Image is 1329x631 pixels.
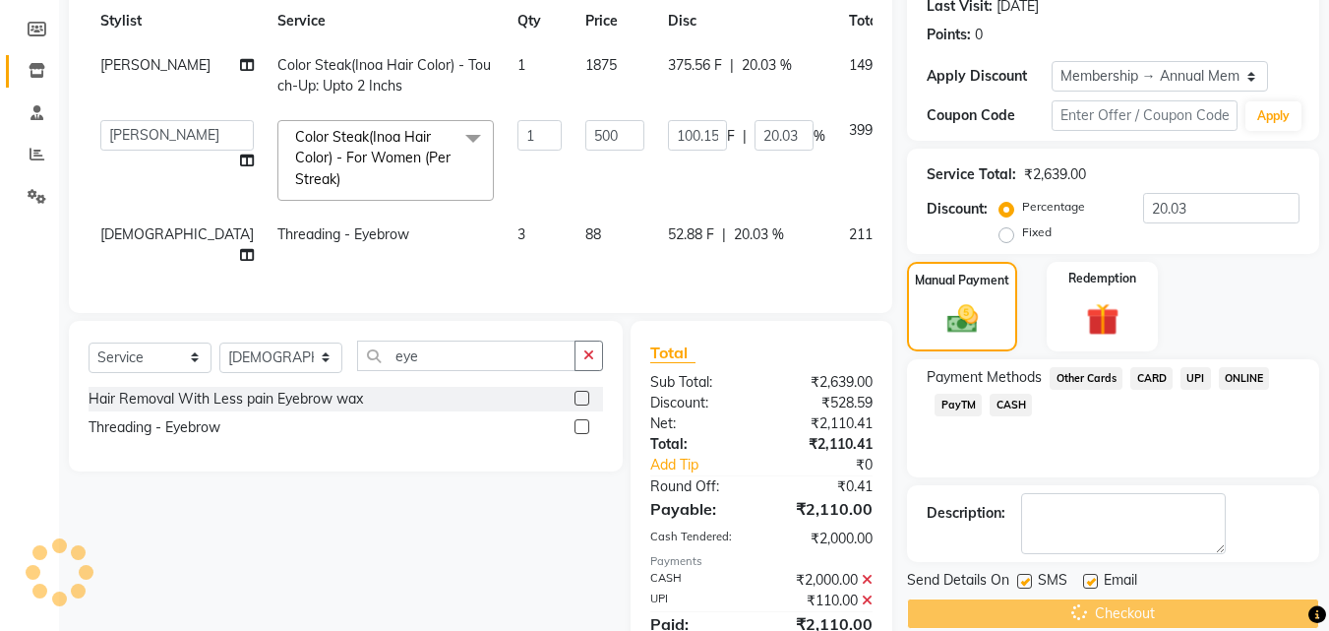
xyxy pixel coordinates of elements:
[849,225,891,243] span: 211.12
[585,225,601,243] span: 88
[517,225,525,243] span: 3
[635,570,761,591] div: CASH
[761,434,887,455] div: ₹2,110.41
[635,372,761,393] div: Sub Total:
[935,394,982,416] span: PayTM
[1076,299,1129,340] img: _gift.svg
[927,105,1051,126] div: Coupon Code
[635,413,761,434] div: Net:
[927,367,1042,388] span: Payment Methods
[783,455,888,475] div: ₹0
[1024,164,1086,185] div: ₹2,639.00
[927,503,1005,524] div: Description:
[927,25,971,45] div: Points:
[635,476,761,497] div: Round Off:
[635,455,782,475] a: Add Tip
[1022,198,1085,216] label: Percentage
[517,56,525,74] span: 1
[742,55,792,76] span: 20.03 %
[1104,570,1137,595] span: Email
[990,394,1032,416] span: CASH
[730,55,734,76] span: |
[357,341,575,371] input: Search or Scan
[1130,367,1173,390] span: CARD
[907,570,1009,595] span: Send Details On
[761,591,887,611] div: ₹110.00
[1052,100,1238,131] input: Enter Offer / Coupon Code
[340,170,349,188] a: x
[927,164,1016,185] div: Service Total:
[727,126,735,147] span: F
[100,56,211,74] span: [PERSON_NAME]
[1219,367,1270,390] span: ONLINE
[915,272,1009,289] label: Manual Payment
[761,413,887,434] div: ₹2,110.41
[734,224,784,245] span: 20.03 %
[761,570,887,591] div: ₹2,000.00
[849,56,899,74] span: 1499.44
[89,389,363,410] div: Hair Removal With Less pain Eyebrow wax
[1180,367,1211,390] span: UPI
[585,56,617,74] span: 1875
[1068,270,1136,287] label: Redemption
[635,591,761,611] div: UPI
[1245,101,1301,131] button: Apply
[722,224,726,245] span: |
[975,25,983,45] div: 0
[1022,223,1052,241] label: Fixed
[635,393,761,413] div: Discount:
[814,126,825,147] span: %
[927,199,988,220] div: Discount:
[849,121,891,139] span: 399.85
[295,128,451,188] span: Color Steak(Inoa Hair Color) - For Women (Per Streak)
[1038,570,1067,595] span: SMS
[668,55,722,76] span: 375.56 F
[635,497,761,521] div: Payable:
[937,301,988,337] img: _cash.svg
[761,393,887,413] div: ₹528.59
[927,66,1051,87] div: Apply Discount
[761,529,887,549] div: ₹2,000.00
[650,343,695,363] span: Total
[761,497,887,521] div: ₹2,110.00
[89,417,220,438] div: Threading - Eyebrow
[277,225,409,243] span: Threading - Eyebrow
[761,476,887,497] div: ₹0.41
[635,529,761,549] div: Cash Tendered:
[743,126,747,147] span: |
[635,434,761,455] div: Total:
[277,56,491,95] span: Color Steak(Inoa Hair Color) - Touch-Up: Upto 2 Inchs
[100,225,254,243] span: [DEMOGRAPHIC_DATA]
[668,224,714,245] span: 52.88 F
[1050,367,1122,390] span: Other Cards
[650,553,873,570] div: Payments
[761,372,887,393] div: ₹2,639.00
